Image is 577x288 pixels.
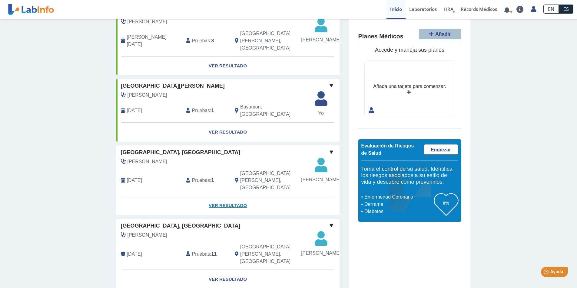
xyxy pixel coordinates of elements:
h5: Toma el control de su salud. Identifica los riesgos asociados a su estilo de vida y descubre cómo... [361,166,458,186]
span: [GEOGRAPHIC_DATA], [GEOGRAPHIC_DATA] [121,222,240,230]
h3: 0% [434,199,458,207]
li: Derrame [363,201,434,208]
span: [GEOGRAPHIC_DATA][PERSON_NAME] [121,82,225,90]
a: Empezar [424,144,458,155]
span: Correa Flores, Maria [128,231,167,239]
span: HRA [444,6,453,12]
span: [GEOGRAPHIC_DATA], [GEOGRAPHIC_DATA] [121,148,240,157]
span: San Juan, PR [240,170,307,192]
span: Añadir [435,31,451,37]
span: [PERSON_NAME] [301,250,341,257]
div: : [181,170,230,192]
span: Evaluación de Riesgos de Salud [361,143,414,156]
b: 1 [211,178,214,183]
span: Empezar [431,147,451,152]
span: Pruebas [192,177,210,184]
div: : [181,103,230,118]
span: Pruebas [192,251,210,258]
span: Correa Flores, Maria [128,158,167,165]
a: ES [559,5,573,14]
span: San Juan, PR [240,243,307,265]
b: 11 [211,251,217,257]
span: Pruebas [192,37,210,44]
li: Enfermedad Coronaria [363,193,434,201]
span: San Juan, PR [240,30,307,52]
span: Pruebas [192,107,210,114]
span: 2025-04-23 [127,251,142,258]
span: 2025-01-03 [127,34,181,48]
a: Ver Resultado [116,57,340,76]
a: Ver Resultado [116,123,340,142]
div: : [181,30,230,52]
button: Añadir [419,29,461,39]
iframe: Help widget launcher [523,264,570,281]
span: Correa Flores, Maria [128,18,167,25]
span: 2025-09-12 [127,177,142,184]
a: Ver Resultado [116,196,340,215]
span: Accede y maneja sus planes [375,47,444,53]
span: Bayamon, PR [240,103,307,118]
div: Añada una tarjeta para comenzar. [373,83,446,90]
b: 3 [211,38,214,43]
a: EN [543,5,559,14]
h4: Planes Médicos [358,33,403,40]
span: 2022-06-10 [127,107,142,114]
span: Yo [311,110,331,117]
span: Venegas, Victor [128,92,167,99]
b: 1 [211,108,214,113]
span: [PERSON_NAME] [301,176,341,183]
div: : [181,243,230,265]
li: Diabetes [363,208,434,215]
span: [PERSON_NAME] [301,36,341,44]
